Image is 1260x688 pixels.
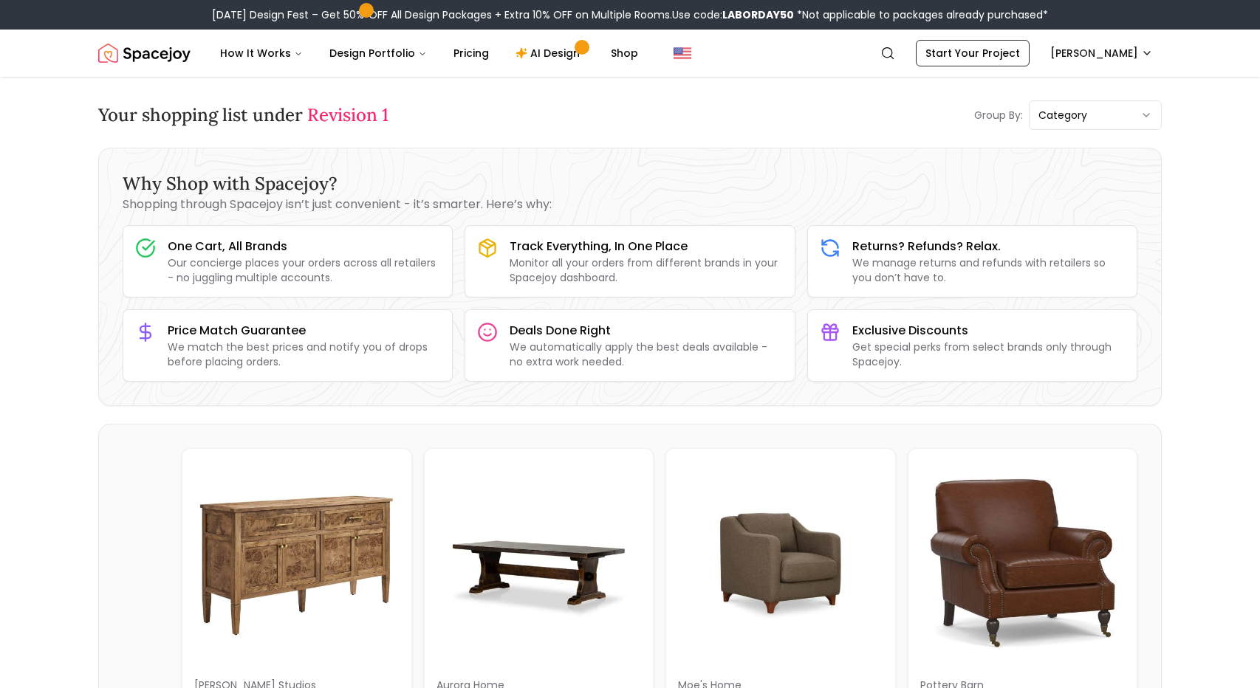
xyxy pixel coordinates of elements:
[722,7,794,22] b: LABORDAY50
[1041,40,1162,66] button: [PERSON_NAME]
[98,38,191,68] a: Spacejoy
[794,7,1048,22] span: *Not applicable to packages already purchased*
[852,238,1125,255] h3: Returns? Refunds? Relax.
[599,38,650,68] a: Shop
[208,38,650,68] nav: Main
[318,38,439,68] button: Design Portfolio
[212,7,1048,22] div: [DATE] Design Fest – Get 50% OFF All Design Packages + Extra 10% OFF on Multiple Rooms.
[510,255,782,285] p: Monitor all your orders from different brands in your Spacejoy dashboard.
[852,255,1125,285] p: We manage returns and refunds with retailers so you don’t have to.
[123,196,1137,213] p: Shopping through Spacejoy isn’t just convenient - it’s smarter. Here’s why:
[168,322,440,340] h3: Price Match Guarantee
[852,340,1125,369] p: Get special perks from select brands only through Spacejoy.
[307,103,388,126] span: Revision 1
[510,340,782,369] p: We automatically apply the best deals available - no extra work needed.
[436,461,642,666] img: Trent Coffee Table image
[916,40,1030,66] a: Start Your Project
[674,44,691,62] img: United States
[852,322,1125,340] h3: Exclusive Discounts
[442,38,501,68] a: Pricing
[510,238,782,255] h3: Track Everything, In One Place
[168,255,440,285] p: Our concierge places your orders across all retailers - no juggling multiple accounts.
[123,172,1137,196] h3: Why Shop with Spacejoy?
[510,322,782,340] h3: Deals Done Right
[678,461,883,666] img: Cozy Haven Chair image
[974,108,1023,123] p: Group By:
[98,103,388,127] h3: Your shopping list under
[194,461,400,666] img: Elly Sideboard image
[98,30,1162,77] nav: Global
[168,238,440,255] h3: One Cart, All Brands
[98,38,191,68] img: Spacejoy Logo
[168,340,440,369] p: We match the best prices and notify you of drops before placing orders.
[672,7,794,22] span: Use code:
[208,38,315,68] button: How It Works
[920,461,1126,666] img: Brooklyn Leather Armchair image
[504,38,596,68] a: AI Design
